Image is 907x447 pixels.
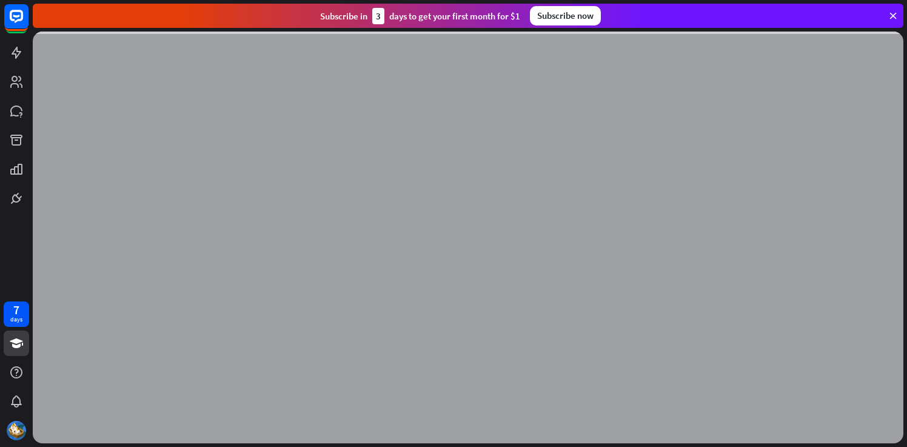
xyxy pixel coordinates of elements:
a: 7 days [4,301,29,327]
div: 7 [13,304,19,315]
div: Subscribe in days to get your first month for $1 [320,8,520,24]
div: Subscribe now [530,6,601,25]
div: 3 [372,8,384,24]
div: days [10,315,22,324]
